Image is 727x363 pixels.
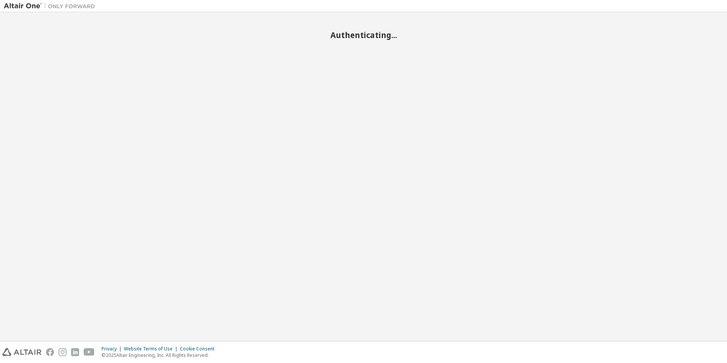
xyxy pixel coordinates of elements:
[4,30,723,40] h2: Authenticating...
[102,352,219,358] p: © 2025 Altair Engineering, Inc. All Rights Reserved.
[71,348,79,356] img: linkedin.svg
[180,346,219,352] div: Cookie Consent
[46,348,54,356] img: facebook.svg
[84,348,95,356] img: youtube.svg
[59,348,67,356] img: instagram.svg
[4,2,99,10] img: Altair One
[102,346,124,352] div: Privacy
[124,346,180,352] div: Website Terms of Use
[2,348,41,356] img: altair_logo.svg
